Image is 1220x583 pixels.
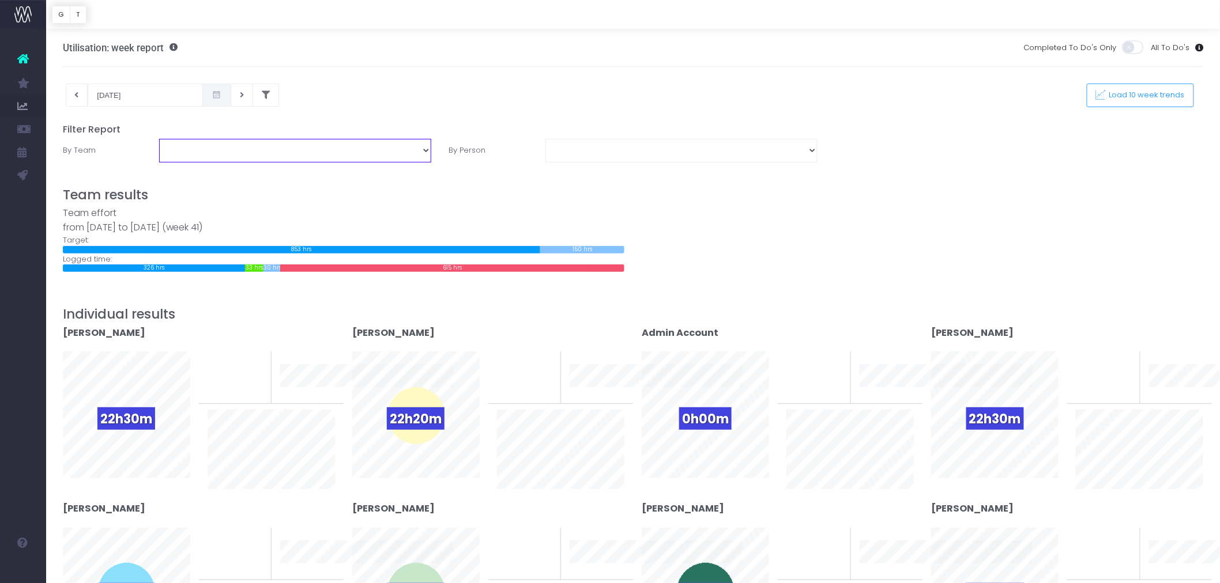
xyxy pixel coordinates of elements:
span: To last week [208,370,255,382]
div: 853 hrs [63,246,541,253]
span: Load 10 week trends [1106,90,1185,100]
span: 0% [243,351,262,370]
span: 10 week trend [570,391,622,402]
span: 10 week trend [280,566,332,578]
div: Target: Logged time: [54,206,633,272]
span: To last week [497,547,544,558]
span: To last week [786,547,834,558]
span: To last week [208,547,255,558]
button: T [70,6,86,24]
span: 0h00m [679,407,732,430]
div: 30 hrs [263,264,280,272]
div: 150 hrs [540,246,624,253]
span: 10 week trend [1149,566,1201,578]
span: 0% [823,528,842,547]
h5: Filter Report [63,124,1204,135]
h3: Team results [63,187,1204,203]
span: 0% [243,528,262,547]
span: 22h30m [97,407,155,430]
span: 0% [533,351,552,370]
span: To last week [1076,370,1123,382]
span: To last week [786,370,834,382]
span: Completed To Do's Only [1023,42,1116,54]
span: 0% [823,351,842,370]
div: 33 hrs [245,264,263,272]
strong: [PERSON_NAME] [352,326,435,339]
h3: Individual results [63,306,1204,322]
span: 22h30m [966,407,1024,430]
div: 615 hrs [280,264,624,272]
span: 0% [533,528,552,547]
strong: [PERSON_NAME] [63,326,145,339]
div: Team effort from [DATE] to [DATE] (week 41) [63,206,624,234]
span: 0% [1112,351,1131,370]
div: 326 hrs [63,264,246,272]
img: images/default_profile_image.png [14,560,32,577]
strong: [PERSON_NAME] [931,326,1014,339]
div: Vertical button group [52,6,86,24]
span: 22h20m [387,407,445,430]
strong: [PERSON_NAME] [63,502,145,515]
label: By Team [54,139,150,162]
span: To last week [497,370,544,382]
h3: Utilisation: week report [63,42,178,54]
span: All To Do's [1151,42,1189,54]
span: 0% [1112,528,1131,547]
span: 10 week trend [860,391,912,402]
label: By Person [440,139,536,162]
span: 10 week trend [1149,391,1201,402]
span: 10 week trend [280,391,332,402]
strong: [PERSON_NAME] [352,502,435,515]
strong: Admin Account [642,326,718,339]
span: 10 week trend [860,566,912,578]
button: Load 10 week trends [1087,84,1194,107]
span: To last week [1076,547,1123,558]
strong: [PERSON_NAME] [931,502,1014,515]
button: G [52,6,70,24]
strong: [PERSON_NAME] [642,502,724,515]
span: 10 week trend [570,566,622,578]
